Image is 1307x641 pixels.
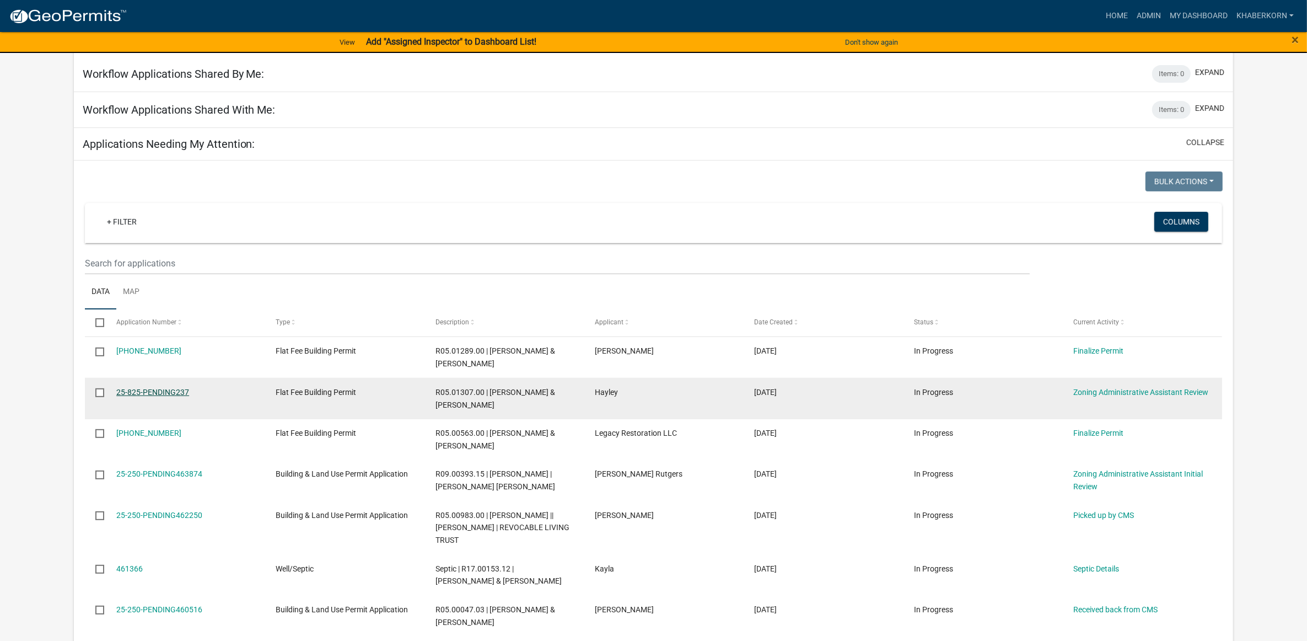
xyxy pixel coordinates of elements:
span: In Progress [914,469,953,478]
span: Application Number [116,318,176,326]
span: In Progress [914,429,953,437]
span: R09.00393.15 | WILLIAM K ANGERMAN | JOANN M HOLT ANGERMAN [435,469,555,491]
span: 08/14/2025 [755,469,777,478]
a: 25-250-PENDING462250 [116,511,202,520]
span: 08/19/2025 [755,388,777,397]
button: collapse [1186,137,1224,148]
button: expand [1195,103,1224,114]
span: R05.00563.00 | GERALD M & MARY R ARENS [435,429,555,450]
a: View [335,33,359,51]
span: 08/19/2025 [755,429,777,437]
span: In Progress [914,564,953,573]
div: Items: 0 [1152,101,1191,119]
datatable-header-cell: Type [265,309,424,336]
span: Date Created [755,318,793,326]
span: × [1292,32,1299,47]
a: Data [85,275,116,310]
span: Flat Fee Building Permit [276,429,356,437]
span: Legacy Restoration LLC [595,429,677,437]
span: Flat Fee Building Permit [276,388,356,397]
span: 08/08/2025 [755,564,777,573]
h5: Applications Needing My Attention: [83,137,255,151]
a: Home [1101,6,1132,26]
a: Picked up by CMS [1073,511,1134,520]
a: My Dashboard [1165,6,1232,26]
span: Applicant [595,318,623,326]
a: 25-250-PENDING460516 [116,605,202,614]
span: In Progress [914,346,953,355]
a: Finalize Permit [1073,346,1123,355]
span: R05.00983.00 | COLE L ROEMER || JAMES D ROEMER | REVOCABLE LIVING TRUST [435,511,569,545]
span: Building & Land Use Permit Application [276,469,408,478]
datatable-header-cell: Applicant [584,309,744,336]
a: Zoning Administrative Assistant Initial Review [1073,469,1203,491]
span: R05.00047.03 | LUCAS & CARISSA YOUNGSMA [435,605,555,627]
a: Received back from CMS [1073,605,1158,614]
button: Don't show again [841,33,902,51]
a: Map [116,275,146,310]
a: Zoning Administrative Assistant Review [1073,388,1208,397]
datatable-header-cell: Status [903,309,1063,336]
span: Building & Land Use Permit Application [276,511,408,520]
span: Status [914,318,933,326]
a: Septic Details [1073,564,1119,573]
span: 08/11/2025 [755,511,777,520]
span: Description [435,318,469,326]
span: R05.01307.00 | JASON & LAURA L EVJEN [435,388,555,409]
h5: Workflow Applications Shared By Me: [83,67,265,81]
span: Kayla [595,564,614,573]
span: In Progress [914,511,953,520]
div: Items: 0 [1152,65,1191,83]
span: Joe Fitch [595,346,654,355]
datatable-header-cell: Application Number [106,309,265,336]
a: khaberkorn [1232,6,1298,26]
a: 25-250-PENDING463874 [116,469,202,478]
strong: Add "Assigned Inspector" to Dashboard List! [366,36,536,47]
span: 08/07/2025 [755,605,777,614]
span: Building & Land Use Permit Application [276,605,408,614]
a: Admin [1132,6,1165,26]
datatable-header-cell: Description [425,309,584,336]
a: [PHONE_NUMBER] [116,429,181,437]
span: In Progress [914,605,953,614]
datatable-header-cell: Date Created [744,309,903,336]
span: Type [276,318,290,326]
span: 08/19/2025 [755,346,777,355]
h5: Workflow Applications Shared With Me: [83,103,276,116]
datatable-header-cell: Current Activity [1063,309,1222,336]
a: 461366 [116,564,143,573]
span: Septic | R17.00153.12 | RUSSELL & ASHLEY RILEY [435,564,562,586]
button: Columns [1154,212,1208,232]
span: Well/Septic [276,564,314,573]
span: Jerald Rutgers [595,469,682,478]
a: Finalize Permit [1073,429,1123,437]
span: Current Activity [1073,318,1119,326]
a: 25-825-PENDING237 [116,388,189,397]
button: Close [1292,33,1299,46]
span: Lucas Youngsma [595,605,654,614]
a: + Filter [98,212,146,232]
span: Flat Fee Building Permit [276,346,356,355]
span: Jim Roemer [595,511,654,520]
span: Hayley [595,388,618,397]
button: expand [1195,67,1224,78]
span: In Progress [914,388,953,397]
a: [PHONE_NUMBER] [116,346,181,355]
span: R05.01289.00 | KENT S & KATHLEEN M JEFFERY [435,346,555,368]
input: Search for applications [85,252,1030,275]
datatable-header-cell: Select [85,309,106,336]
button: Bulk Actions [1145,172,1223,191]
